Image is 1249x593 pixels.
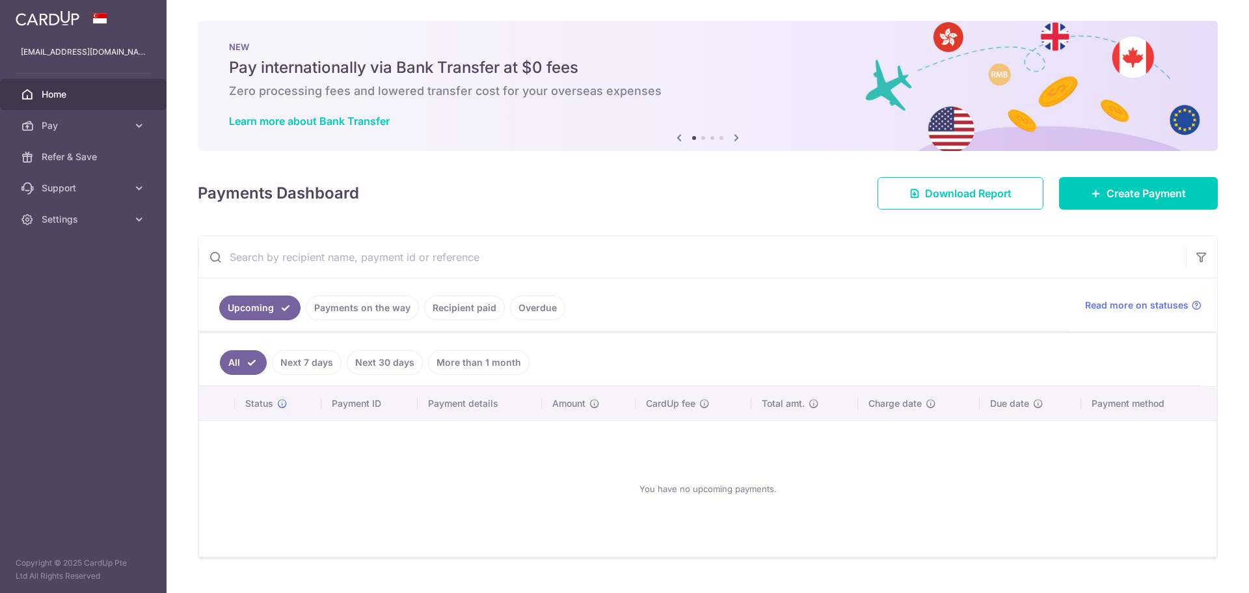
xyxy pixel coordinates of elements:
span: Charge date [868,397,922,410]
a: Payments on the way [306,296,419,320]
a: Read more on statuses [1085,299,1202,312]
h6: Zero processing fees and lowered transfer cost for your overseas expenses [229,83,1187,99]
p: NEW [229,42,1187,52]
a: Download Report [878,177,1043,210]
input: Search by recipient name, payment id or reference [198,236,1186,278]
span: Read more on statuses [1085,299,1189,312]
th: Payment ID [321,387,418,421]
span: Refer & Save [42,150,128,163]
p: [EMAIL_ADDRESS][DOMAIN_NAME] [21,46,146,59]
img: Bank transfer banner [198,21,1218,151]
a: Upcoming [219,296,301,320]
div: You have no upcoming payments. [215,432,1201,546]
a: Create Payment [1059,177,1218,210]
a: More than 1 month [428,350,530,375]
span: Pay [42,119,128,132]
h5: Pay internationally via Bank Transfer at $0 fees [229,57,1187,78]
span: Home [42,88,128,101]
a: Recipient paid [424,296,505,320]
img: CardUp [16,10,79,26]
span: Due date [990,397,1029,410]
a: Overdue [510,296,565,320]
span: Status [245,397,273,410]
span: Download Report [925,186,1012,201]
h4: Payments Dashboard [198,182,359,205]
span: Support [42,182,128,195]
a: All [220,350,267,375]
span: Settings [42,213,128,226]
span: Create Payment [1107,186,1186,201]
th: Payment method [1081,387,1216,421]
th: Payment details [418,387,543,421]
a: Next 30 days [347,350,423,375]
span: Total amt. [762,397,805,410]
a: Next 7 days [272,350,342,375]
span: CardUp fee [646,397,695,410]
span: Amount [552,397,585,410]
a: Learn more about Bank Transfer [229,115,390,128]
